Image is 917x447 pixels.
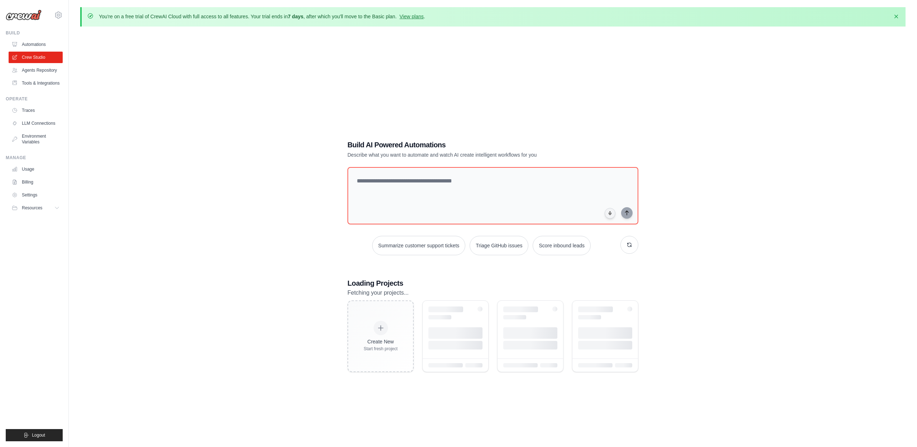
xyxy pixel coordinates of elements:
a: Settings [9,189,63,201]
p: You're on a free trial of CrewAI Cloud with full access to all features. Your trial ends in , aft... [99,13,425,20]
button: Click to speak your automation idea [605,208,615,219]
a: Automations [9,39,63,50]
p: Describe what you want to automate and watch AI create intelligent workflows for you [347,151,588,158]
a: Environment Variables [9,130,63,148]
a: Traces [9,105,63,116]
button: Get new suggestions [620,236,638,254]
a: Tools & Integrations [9,77,63,89]
button: Triage GitHub issues [470,236,528,255]
a: LLM Connections [9,118,63,129]
a: Usage [9,163,63,175]
a: Crew Studio [9,52,63,63]
a: Billing [9,176,63,188]
img: Logo [6,10,42,20]
strong: 7 days [288,14,303,19]
span: Resources [22,205,42,211]
a: Agents Repository [9,65,63,76]
span: Logout [32,432,45,438]
button: Score inbound leads [533,236,591,255]
h1: Build AI Powered Automations [347,140,588,150]
p: Fetching your projects... [347,288,638,298]
div: Build [6,30,63,36]
button: Resources [9,202,63,214]
div: Manage [6,155,63,161]
div: Operate [6,96,63,102]
a: View plans [399,14,423,19]
button: Logout [6,429,63,441]
h3: Loading Projects [347,278,638,288]
div: Start fresh project [364,346,398,352]
div: Create New [364,338,398,345]
button: Summarize customer support tickets [372,236,465,255]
